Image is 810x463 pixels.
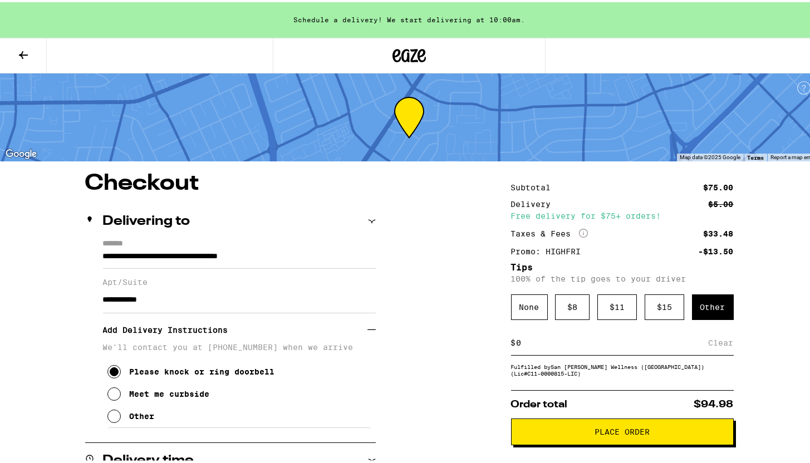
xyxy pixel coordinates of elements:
label: Apt/Suite [103,275,376,284]
div: Delivery [511,198,559,206]
span: Hi. Need any help? [7,8,80,17]
h1: Checkout [85,170,376,193]
h5: Tips [511,261,734,270]
div: $5.00 [709,198,734,206]
div: Taxes & Fees [511,226,588,237]
a: Open this area in Google Maps (opens a new window) [3,145,40,159]
div: -$13.50 [699,245,734,253]
div: $33.48 [704,228,734,235]
div: $ 8 [555,292,590,318]
span: Order total [511,397,568,407]
div: $ 15 [645,292,684,318]
span: Map data ©2025 Google [680,152,740,158]
span: $94.98 [694,397,734,407]
div: Meet me curbside [130,387,210,396]
p: 100% of the tip goes to your driver [511,272,734,281]
div: $75.00 [704,181,734,189]
h2: Delivering to [103,213,190,226]
div: Other [692,292,734,318]
div: Please knock or ring doorbell [130,365,275,374]
img: Google [3,145,40,159]
p: We'll contact you at [PHONE_NUMBER] when we arrive [103,341,376,349]
div: Clear [709,328,734,353]
button: Place Order [511,416,734,443]
button: Other [107,403,155,425]
div: None [511,292,548,318]
div: Free delivery for $75+ orders! [511,210,734,218]
div: Other [130,410,155,418]
div: Fulfilled by San [PERSON_NAME] Wellness ([GEOGRAPHIC_DATA]) (Lic# C11-0000815-LIC ) [511,361,734,375]
a: Terms [747,152,764,159]
button: Please knock or ring doorbell [107,358,275,381]
input: 0 [516,336,709,346]
h3: Add Delivery Instructions [103,315,367,341]
div: $ 11 [597,292,637,318]
button: Meet me curbside [107,381,210,403]
div: Subtotal [511,181,559,189]
div: $ [511,328,516,353]
span: Place Order [595,426,650,434]
div: Promo: HIGHFRI [511,245,589,253]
